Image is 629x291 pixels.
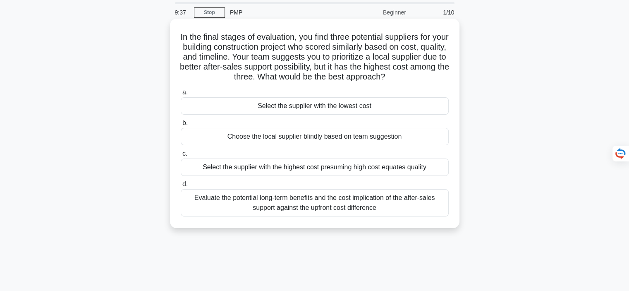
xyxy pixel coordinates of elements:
[181,97,449,115] div: Select the supplier with the lowest cost
[411,4,459,21] div: 1/10
[182,119,188,126] span: b.
[182,89,188,96] span: a.
[182,150,187,157] span: c.
[194,7,225,18] a: Stop
[339,4,411,21] div: Beginner
[181,189,449,216] div: Evaluate the potential long-term benefits and the cost implication of the after-sales support aga...
[181,159,449,176] div: Select the supplier with the highest cost presuming high cost equates quality
[180,32,450,82] h5: In the final stages of evaluation, you find three potential suppliers for your building construct...
[170,4,194,21] div: 9:37
[225,4,339,21] div: PMP
[182,180,188,188] span: d.
[181,128,449,145] div: Choose the local supplier blindly based on team suggestion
